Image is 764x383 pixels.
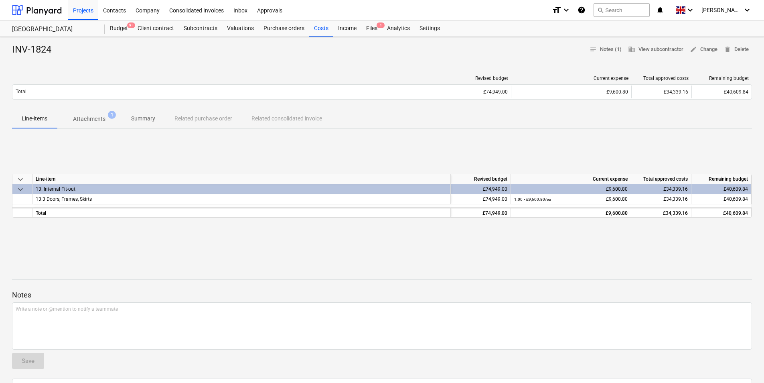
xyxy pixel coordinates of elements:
span: 13.3 Doors, Frames, Skirts [36,196,92,202]
div: Budget [105,20,133,37]
div: Total approved costs [635,75,689,81]
div: £9,600.80 [515,89,628,95]
span: [PERSON_NAME] [701,7,742,13]
div: Current expense [515,75,628,81]
div: Revised budget [451,174,511,184]
span: £40,609.84 [723,196,748,202]
span: Notes (1) [590,45,622,54]
span: 1 [108,111,116,119]
a: Client contract [133,20,179,37]
div: £34,339.16 [631,86,691,98]
span: search [597,7,604,13]
div: £74,949.00 [451,208,511,218]
a: Files1 [361,20,382,37]
p: Total [16,88,26,95]
button: Search [594,3,650,17]
a: Costs [309,20,333,37]
div: £34,339.16 [631,208,691,218]
a: Analytics [382,20,415,37]
div: Total [32,208,451,218]
div: £40,609.84 [691,184,752,194]
a: Purchase orders [259,20,309,37]
div: Remaining budget [695,75,749,81]
div: £9,600.80 [514,208,628,218]
a: Income [333,20,361,37]
p: Attachments [73,115,105,123]
div: £74,949.00 [451,86,511,98]
div: INV-1824 [12,43,58,56]
p: Notes [12,290,752,300]
iframe: Chat Widget [724,344,764,383]
div: £9,600.80 [514,184,628,194]
span: Change [690,45,717,54]
span: edit [690,46,697,53]
a: Settings [415,20,445,37]
button: Change [687,43,721,56]
i: keyboard_arrow_down [685,5,695,15]
span: delete [724,46,731,53]
div: Total approved costs [631,174,691,184]
button: Delete [721,43,752,56]
span: business [628,46,635,53]
div: Line-item [32,174,451,184]
span: 9+ [127,22,135,28]
i: Knowledge base [578,5,586,15]
div: £74,949.00 [451,194,511,204]
i: keyboard_arrow_down [561,5,571,15]
i: format_size [552,5,561,15]
p: Line-items [22,114,47,123]
span: notes [590,46,597,53]
span: keyboard_arrow_down [16,175,25,184]
div: £34,339.16 [631,184,691,194]
a: Valuations [222,20,259,37]
div: Current expense [511,174,631,184]
span: View subcontractor [628,45,683,54]
small: 1.00 × £9,600.80 / ea [514,197,551,202]
button: Notes (1) [586,43,625,56]
div: 13. Internal Fit-out [36,184,447,194]
div: Files [361,20,382,37]
div: Remaining budget [691,174,752,184]
div: £74,949.00 [451,184,511,194]
span: £40,609.84 [724,89,748,95]
span: £34,339.16 [663,196,688,202]
button: View subcontractor [625,43,687,56]
span: Delete [724,45,749,54]
div: £40,609.84 [691,208,752,218]
i: notifications [656,5,664,15]
a: Budget9+ [105,20,133,37]
span: keyboard_arrow_down [16,185,25,194]
i: keyboard_arrow_down [742,5,752,15]
div: [GEOGRAPHIC_DATA] [12,25,95,34]
div: Revised budget [454,75,508,81]
span: 1 [377,22,385,28]
p: Summary [131,114,155,123]
div: £9,600.80 [514,194,628,204]
a: Subcontracts [179,20,222,37]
